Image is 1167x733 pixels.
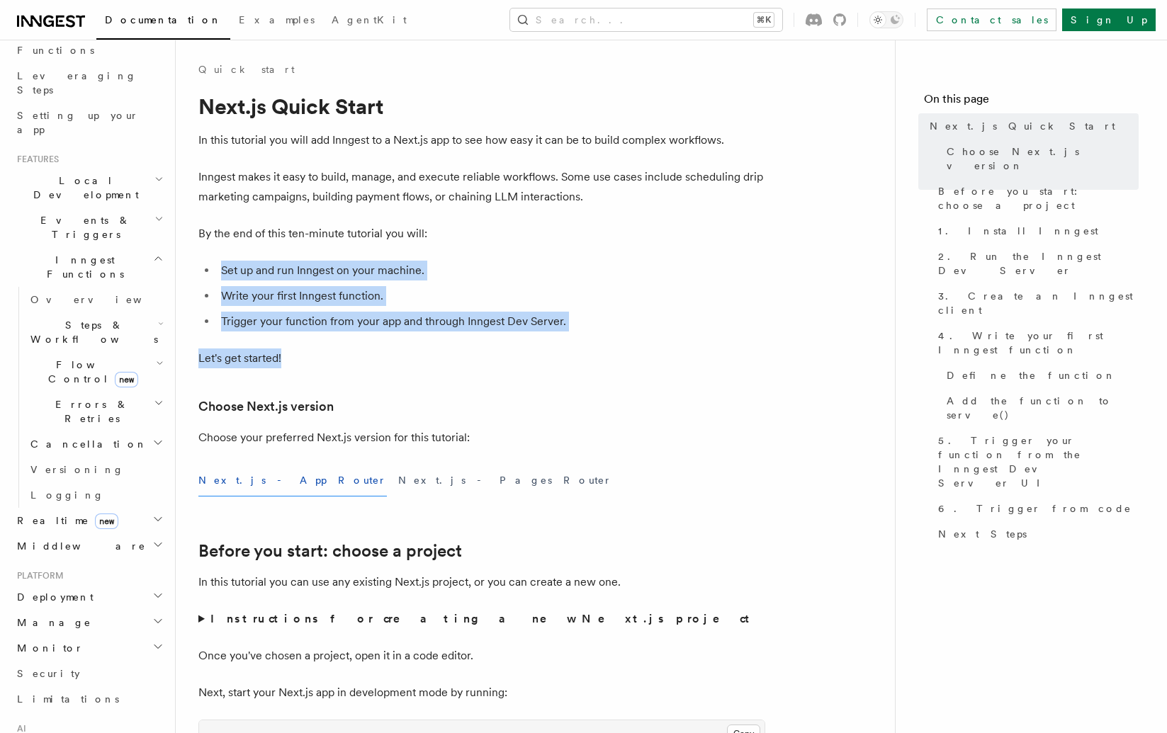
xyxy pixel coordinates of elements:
[17,668,80,679] span: Security
[941,388,1139,428] a: Add the function to serve()
[217,286,765,306] li: Write your first Inngest function.
[924,91,1139,113] h4: On this page
[217,261,765,280] li: Set up and run Inngest on your machine.
[17,110,139,135] span: Setting up your app
[927,8,1056,31] a: Contact sales
[938,224,1098,238] span: 1. Install Inngest
[25,318,158,346] span: Steps & Workflows
[25,358,156,386] span: Flow Control
[217,312,765,331] li: Trigger your function from your app and through Inngest Dev Server.
[11,154,59,165] span: Features
[930,119,1115,133] span: Next.js Quick Start
[25,437,147,451] span: Cancellation
[230,4,323,38] a: Examples
[198,683,765,703] p: Next, start your Next.js app in development mode by running:
[198,93,765,119] h1: Next.js Quick Start
[938,433,1139,490] span: 5. Trigger your function from the Inngest Dev Server UI
[11,208,167,247] button: Events & Triggers
[25,482,167,508] a: Logging
[11,635,167,661] button: Monitor
[932,496,1139,521] a: 6. Trigger from code
[932,244,1139,283] a: 2. Run the Inngest Dev Server
[11,174,154,202] span: Local Development
[932,521,1139,547] a: Next Steps
[115,372,138,387] span: new
[11,287,167,508] div: Inngest Functions
[25,352,167,392] button: Flow Controlnew
[941,139,1139,178] a: Choose Next.js version
[25,397,154,426] span: Errors & Retries
[105,14,222,25] span: Documentation
[11,686,167,712] a: Limitations
[11,533,167,559] button: Middleware
[941,363,1139,388] a: Define the function
[25,312,167,352] button: Steps & Workflows
[198,224,765,244] p: By the end of this ten-minute tutorial you will:
[198,572,765,592] p: In this tutorial you can use any existing Next.js project, or you can create a new one.
[198,541,462,561] a: Before you start: choose a project
[17,70,137,96] span: Leveraging Steps
[198,348,765,368] p: Let's get started!
[11,590,94,604] span: Deployment
[30,489,104,501] span: Logging
[25,457,167,482] a: Versioning
[947,368,1116,382] span: Define the function
[924,113,1139,139] a: Next.js Quick Start
[932,283,1139,323] a: 3. Create an Inngest client
[198,646,765,666] p: Once you've chosen a project, open it in a code editor.
[11,213,154,242] span: Events & Triggers
[11,23,167,63] a: Your first Functions
[25,431,167,457] button: Cancellation
[198,130,765,150] p: In this tutorial you will add Inngest to a Next.js app to see how easy it can be to build complex...
[932,178,1139,218] a: Before you start: choose a project
[510,8,782,31] button: Search...⌘K
[938,527,1027,541] span: Next Steps
[11,615,91,630] span: Manage
[198,397,334,416] a: Choose Next.js version
[198,609,765,629] summary: Instructions for creating a new Next.js project
[95,513,118,529] span: new
[938,501,1132,516] span: 6. Trigger from code
[869,11,903,28] button: Toggle dark mode
[938,184,1139,212] span: Before you start: choose a project
[11,513,118,528] span: Realtime
[932,218,1139,244] a: 1. Install Inngest
[11,253,153,281] span: Inngest Functions
[30,464,124,475] span: Versioning
[11,168,167,208] button: Local Development
[947,144,1139,173] span: Choose Next.js version
[17,693,119,705] span: Limitations
[398,465,612,496] button: Next.js - Pages Router
[239,14,315,25] span: Examples
[25,287,167,312] a: Overview
[30,294,176,305] span: Overview
[11,584,167,610] button: Deployment
[332,14,407,25] span: AgentKit
[11,508,167,533] button: Realtimenew
[11,570,64,581] span: Platform
[938,329,1139,357] span: 4. Write your first Inngest function
[198,167,765,207] p: Inngest makes it easy to build, manage, and execute reliable workflows. Some use cases include sc...
[938,249,1139,278] span: 2. Run the Inngest Dev Server
[11,641,84,655] span: Monitor
[11,539,146,553] span: Middleware
[947,394,1139,422] span: Add the function to serve()
[198,465,387,496] button: Next.js - App Router
[932,323,1139,363] a: 4. Write your first Inngest function
[11,661,167,686] a: Security
[198,428,765,448] p: Choose your preferred Next.js version for this tutorial:
[11,63,167,103] a: Leveraging Steps
[932,428,1139,496] a: 5. Trigger your function from the Inngest Dev Server UI
[198,62,295,76] a: Quick start
[323,4,415,38] a: AgentKit
[11,103,167,142] a: Setting up your app
[754,13,774,27] kbd: ⌘K
[25,392,167,431] button: Errors & Retries
[96,4,230,40] a: Documentation
[11,247,167,287] button: Inngest Functions
[938,289,1139,317] span: 3. Create an Inngest client
[11,610,167,635] button: Manage
[1062,8,1156,31] a: Sign Up
[210,612,755,625] strong: Instructions for creating a new Next.js project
